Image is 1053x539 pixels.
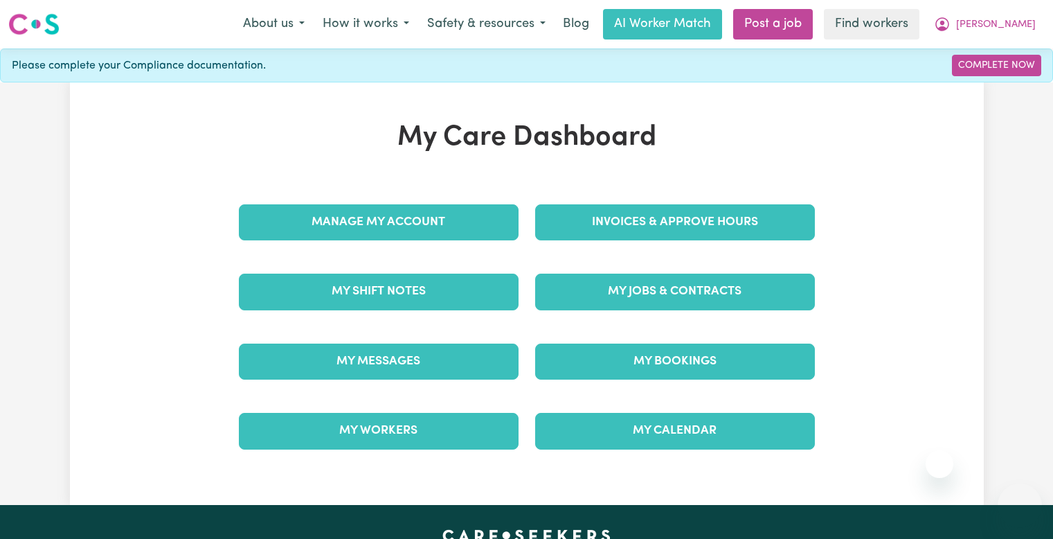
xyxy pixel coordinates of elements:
a: Manage My Account [239,204,519,240]
iframe: Button to launch messaging window [998,484,1042,528]
a: My Shift Notes [239,274,519,310]
a: Post a job [733,9,813,39]
a: My Calendar [535,413,815,449]
a: My Workers [239,413,519,449]
span: Please complete your Compliance documentation. [12,58,266,74]
a: AI Worker Match [603,9,722,39]
iframe: Close message [926,450,953,478]
button: How it works [314,10,418,39]
a: My Bookings [535,344,815,380]
span: [PERSON_NAME] [956,17,1036,33]
a: Blog [555,9,597,39]
h1: My Care Dashboard [231,121,823,154]
button: About us [234,10,314,39]
img: Careseekers logo [8,12,60,37]
button: My Account [925,10,1045,39]
a: Careseekers logo [8,8,60,40]
a: Invoices & Approve Hours [535,204,815,240]
a: My Jobs & Contracts [535,274,815,310]
a: My Messages [239,344,519,380]
a: Find workers [824,9,919,39]
button: Safety & resources [418,10,555,39]
a: Complete Now [952,55,1041,76]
